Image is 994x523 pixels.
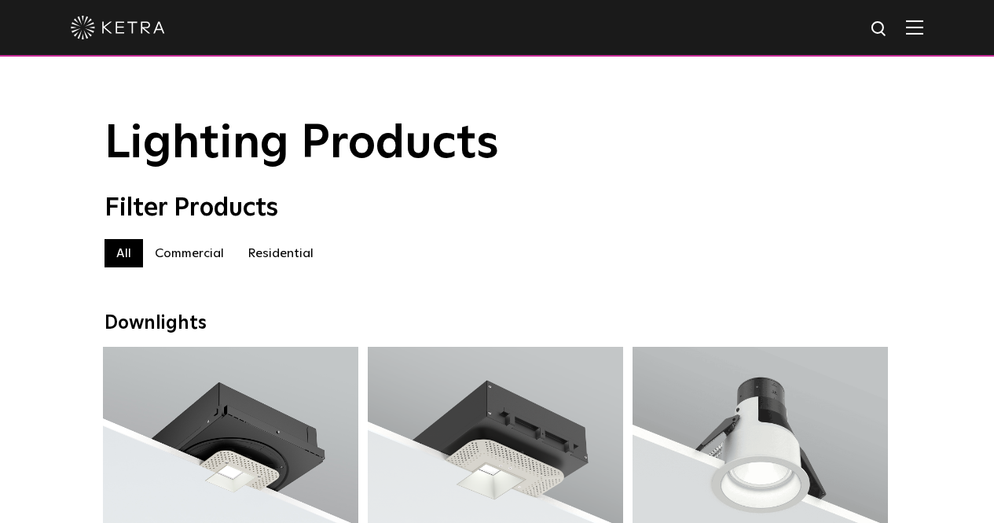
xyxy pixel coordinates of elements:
[71,16,165,39] img: ketra-logo-2019-white
[105,193,890,223] div: Filter Products
[906,20,923,35] img: Hamburger%20Nav.svg
[870,20,889,39] img: search icon
[105,312,890,335] div: Downlights
[105,120,499,168] span: Lighting Products
[236,239,325,267] label: Residential
[143,239,236,267] label: Commercial
[105,239,143,267] label: All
